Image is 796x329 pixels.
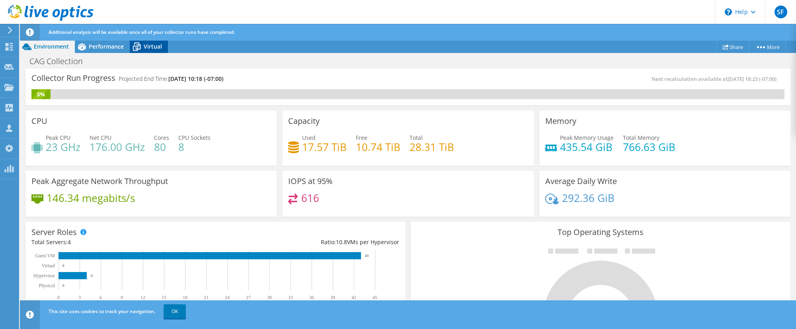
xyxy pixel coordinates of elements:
[183,295,187,300] text: 18
[356,134,367,141] span: Free
[33,273,55,278] text: Hypervisor
[121,295,123,300] text: 9
[119,74,223,83] h4: Projected End Time:
[68,238,71,246] span: 4
[365,254,369,258] text: 43
[49,308,155,315] span: This site uses cookies to track your navigation.
[749,41,786,53] a: More
[560,143,614,151] h4: 435.54 GiB
[336,238,347,246] span: 10.8
[47,194,135,202] h4: 146.34 megabits/s
[716,41,749,53] a: Share
[623,134,659,141] span: Total Memory
[154,134,169,141] span: Cores
[42,263,55,268] text: Virtual
[90,143,145,151] h4: 176.00 GHz
[164,304,186,319] a: OK
[302,143,347,151] h4: 17.57 TiB
[215,238,399,247] div: Ratio: VMs per Hypervisor
[288,177,333,186] h3: IOPS at 95%
[168,75,223,82] span: [DATE] 10:18 (-07:00)
[560,134,614,141] span: Peak Memory Usage
[31,238,215,247] div: Total Servers:
[225,295,230,300] text: 24
[309,295,314,300] text: 36
[34,43,69,50] span: Environment
[49,29,235,35] span: Additional analysis will be available once all of your collector runs have completed.
[62,264,64,268] text: 0
[90,134,111,141] span: Net CPU
[652,75,780,82] span: Next recalculation available at
[267,295,272,300] text: 30
[78,295,81,300] text: 3
[99,295,102,300] text: 6
[288,117,320,125] h3: Capacity
[46,143,80,151] h4: 23 GHz
[31,177,168,186] h3: Peak Aggregate Network Throughput
[91,274,93,278] text: 4
[725,8,732,16] svg: \n
[204,295,209,300] text: 21
[417,228,784,237] h3: Top Operating Systems
[775,6,787,18] span: SF
[144,43,162,50] span: Virtual
[178,143,211,151] h4: 8
[545,117,576,125] h3: Memory
[545,177,617,186] h3: Average Daily Write
[26,57,95,66] h1: CAG Collection
[31,228,77,237] h3: Server Roles
[302,134,316,141] span: Used
[140,295,145,300] text: 12
[373,295,377,300] text: 45
[410,134,423,141] span: Total
[330,295,335,300] text: 39
[288,295,293,300] text: 33
[623,143,675,151] h4: 766.63 GiB
[728,75,776,82] span: [DATE] 18:23 (-07:00)
[89,43,124,50] span: Performance
[39,283,55,288] text: Physical
[154,143,169,151] h4: 80
[410,143,454,151] h4: 28.31 TiB
[31,90,51,99] div: 3%
[178,134,211,141] span: CPU Sockets
[35,253,55,258] text: Guest VM
[562,194,615,202] h4: 292.36 GiB
[31,117,47,125] h3: CPU
[356,143,400,151] h4: 10.74 TiB
[62,284,64,288] text: 0
[46,134,70,141] span: Peak CPU
[57,295,60,300] text: 0
[162,295,166,300] text: 15
[351,295,356,300] text: 42
[301,194,319,202] h4: 616
[246,295,251,300] text: 27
